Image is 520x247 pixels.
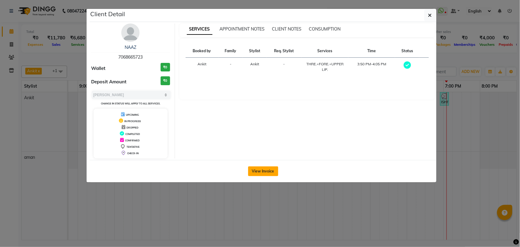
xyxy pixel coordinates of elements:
h5: Client Detail [90,9,125,19]
span: APPOINTMENT NOTES [220,26,265,32]
span: CONFIRMED [125,139,140,142]
span: DROPPED [126,126,138,129]
th: Services [301,45,348,58]
img: avatar [121,24,140,42]
span: UPCOMING [126,113,139,116]
small: Change in status will apply to all services. [101,102,160,105]
button: View Invoice [248,166,278,176]
th: Stylist [243,45,266,58]
span: TENTATIVE [126,145,140,148]
h3: ₹0 [161,76,170,85]
th: Req. Stylist [267,45,301,58]
td: - [267,58,301,76]
span: Deposit Amount [91,78,126,85]
span: IN PROGRESS [124,120,141,123]
th: Booked by [186,45,219,58]
span: 7068665723 [118,54,143,60]
h3: ₹0 [161,63,170,72]
span: SERVICES [187,24,212,35]
span: CONSUMPTION [309,26,341,32]
span: COMPLETED [125,133,140,136]
span: CHECK-IN [127,152,139,155]
th: Time [348,45,395,58]
th: Status [395,45,419,58]
span: CLIENT NOTES [272,26,302,32]
div: THRE.+FORE.+UPPER LIP. [305,61,345,72]
th: Family [219,45,243,58]
span: Wallet [91,65,105,72]
a: NAAZ [125,45,136,50]
td: 3:50 PM-4:05 PM [348,58,395,76]
span: Ankit [250,62,259,66]
td: Ankit [186,58,219,76]
td: - [219,58,243,76]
